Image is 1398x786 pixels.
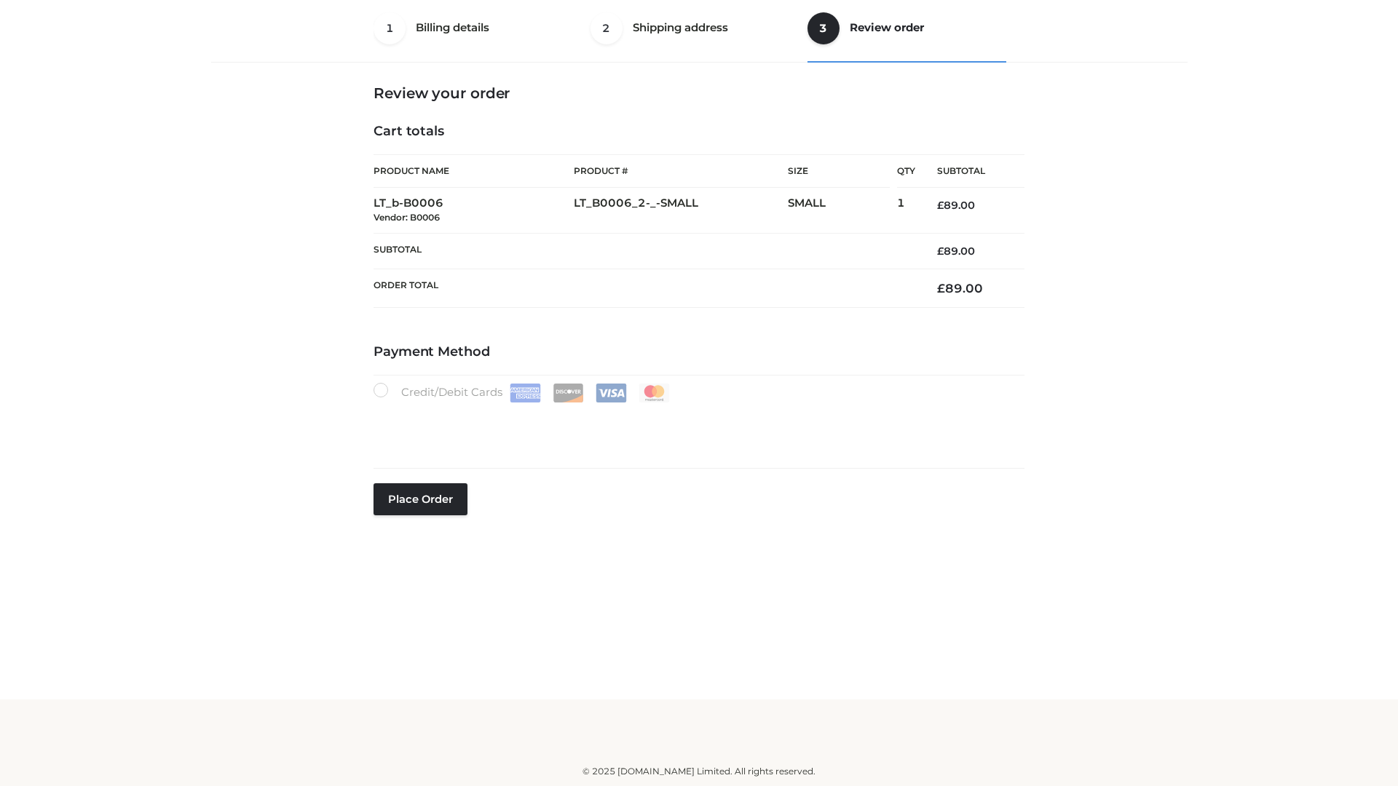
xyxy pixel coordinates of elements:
label: Credit/Debit Cards [374,383,671,402]
th: Order Total [374,269,915,308]
span: £ [937,245,944,258]
img: Amex [510,384,541,402]
th: Size [788,155,890,188]
div: © 2025 [DOMAIN_NAME] Limited. All rights reserved. [216,764,1182,779]
span: £ [937,281,945,295]
img: Mastercard [639,384,670,402]
h4: Payment Method [374,344,1024,360]
span: £ [937,199,944,212]
h3: Review your order [374,84,1024,102]
h4: Cart totals [374,124,1024,140]
td: LT_B0006_2-_-SMALL [574,188,788,234]
th: Qty [897,154,915,188]
bdi: 89.00 [937,245,975,258]
bdi: 89.00 [937,281,983,295]
th: Product # [574,154,788,188]
small: Vendor: B0006 [374,212,440,223]
td: SMALL [788,188,897,234]
img: Visa [596,384,627,402]
td: 1 [897,188,915,234]
th: Subtotal [374,233,915,269]
iframe: Secure payment input frame [371,400,1022,453]
th: Product Name [374,154,574,188]
img: Discover [553,384,584,402]
bdi: 89.00 [937,199,975,212]
td: LT_b-B0006 [374,188,574,234]
button: Place order [374,483,467,515]
th: Subtotal [915,155,1024,188]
